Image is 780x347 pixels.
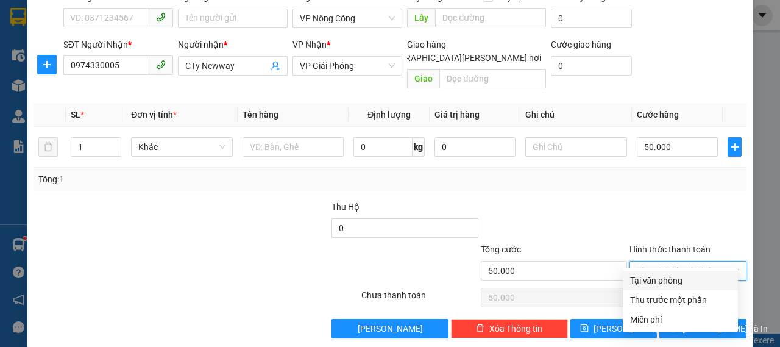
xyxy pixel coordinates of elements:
span: user-add [271,61,280,71]
input: 0 [434,137,516,157]
span: [GEOGRAPHIC_DATA][PERSON_NAME] nơi [375,51,546,65]
input: Dọc đường [439,69,545,88]
button: plus [728,137,742,157]
input: VD: Bàn, Ghế [243,137,344,157]
img: logo [6,35,24,78]
span: Giá trị hàng [434,110,480,120]
span: Xóa Thông tin [489,322,542,335]
span: Tổng cước [481,245,521,254]
strong: PHIẾU BIÊN NHẬN [30,67,97,93]
span: VP Nông Cống [300,9,395,27]
button: delete [38,137,58,157]
button: [PERSON_NAME] [331,319,448,338]
button: printer[PERSON_NAME] và In [659,319,746,338]
span: NC1410250198 [104,49,177,62]
span: SĐT XE [43,52,82,65]
div: Người nhận [178,38,288,51]
input: Ghi Chú [525,137,627,157]
span: Cước hàng [637,110,679,120]
span: Giao [407,69,439,88]
span: Lấy [407,8,435,27]
button: deleteXóa Thông tin [451,319,568,338]
button: save[PERSON_NAME] [570,319,658,338]
span: VP Nhận [292,40,327,49]
span: Tên hàng [243,110,278,120]
span: delete [476,324,484,334]
span: plus [38,60,56,70]
div: Chưa thanh toán [360,288,480,310]
span: [PERSON_NAME] [358,322,423,335]
div: Tổng: 1 [38,173,302,186]
span: save [580,324,589,334]
span: Giao hàng [407,40,446,49]
div: Miễn phí [630,313,731,326]
span: phone [156,12,166,22]
label: Cước giao hàng [551,40,611,49]
span: Khác [138,138,225,156]
span: [PERSON_NAME] [594,322,659,335]
span: phone [156,60,166,70]
strong: CHUYỂN PHÁT NHANH ĐÔNG LÝ [26,10,102,49]
span: kg [413,137,425,157]
span: Định lượng [367,110,411,120]
button: plus [37,55,57,74]
input: Dọc đường [435,8,545,27]
span: Thu Hộ [331,202,360,212]
div: Tại văn phòng [630,274,731,287]
div: Thu trước một phần [630,293,731,307]
span: Đơn vị tính [131,110,177,120]
input: Cước giao hàng [551,56,632,76]
span: plus [728,142,741,152]
th: Ghi chú [520,103,632,127]
span: VP Giải Phóng [300,57,395,75]
label: Hình thức thanh toán [629,245,711,254]
input: Cước lấy hàng [551,9,632,28]
span: SL [71,110,80,120]
div: SĐT Người Nhận [63,38,173,51]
